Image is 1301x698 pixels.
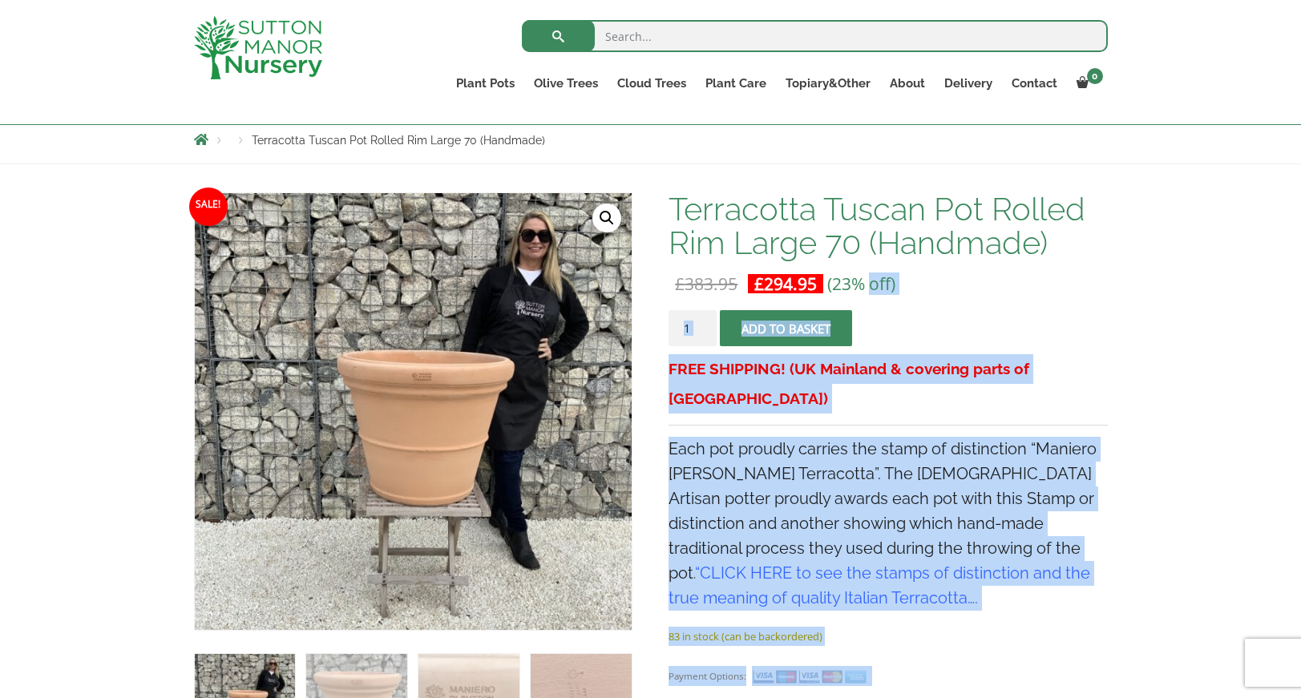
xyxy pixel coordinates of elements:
[194,133,1108,146] nav: Breadcrumbs
[669,439,1097,607] span: Each pot proudly carries the stamp of distinction “Maniero [PERSON_NAME] Terracotta”. The [DEMOGR...
[752,668,872,685] img: payment supported
[669,670,746,682] small: Payment Options:
[675,272,737,295] bdi: 383.95
[194,16,322,79] img: logo
[1002,72,1067,95] a: Contact
[675,272,685,295] span: £
[776,72,880,95] a: Topiary&Other
[669,354,1107,414] h3: FREE SHIPPING! (UK Mainland & covering parts of [GEOGRAPHIC_DATA])
[1087,68,1103,84] span: 0
[446,72,524,95] a: Plant Pots
[669,310,717,346] input: Product quantity
[669,627,1107,646] p: 83 in stock (can be backordered)
[252,134,545,147] span: Terracotta Tuscan Pot Rolled Rim Large 70 (Handmade)
[669,192,1107,260] h1: Terracotta Tuscan Pot Rolled Rim Large 70 (Handmade)
[880,72,935,95] a: About
[669,563,1090,607] span: “ ….
[524,72,608,95] a: Olive Trees
[669,563,1090,607] a: CLICK HERE to see the stamps of distinction and the true meaning of quality Italian Terracotta
[189,188,228,226] span: Sale!
[827,272,895,295] span: (23% off)
[522,20,1108,52] input: Search...
[720,310,852,346] button: Add to basket
[592,204,621,232] a: View full-screen image gallery
[696,72,776,95] a: Plant Care
[754,272,764,295] span: £
[935,72,1002,95] a: Delivery
[1067,72,1108,95] a: 0
[754,272,817,295] bdi: 294.95
[608,72,696,95] a: Cloud Trees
